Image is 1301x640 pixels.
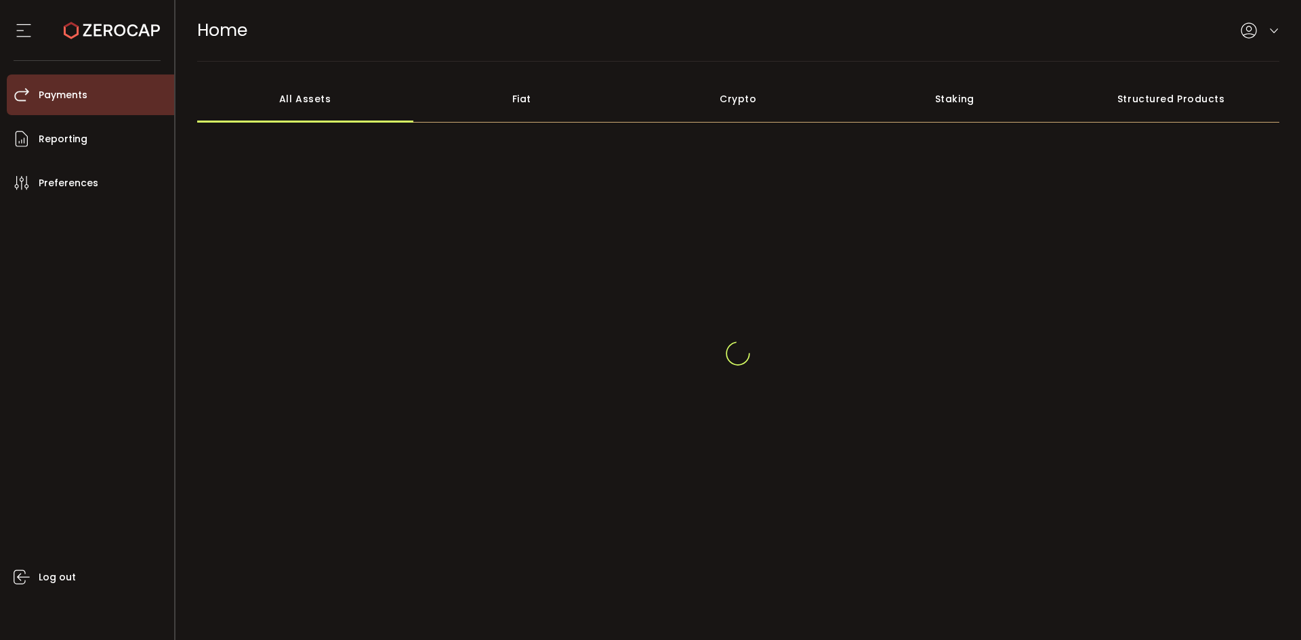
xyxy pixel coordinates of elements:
[413,75,630,123] div: Fiat
[39,85,87,105] span: Payments
[846,75,1063,123] div: Staking
[39,568,76,587] span: Log out
[39,173,98,193] span: Preferences
[197,75,414,123] div: All Assets
[197,18,247,42] span: Home
[39,129,87,149] span: Reporting
[630,75,847,123] div: Crypto
[1063,75,1280,123] div: Structured Products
